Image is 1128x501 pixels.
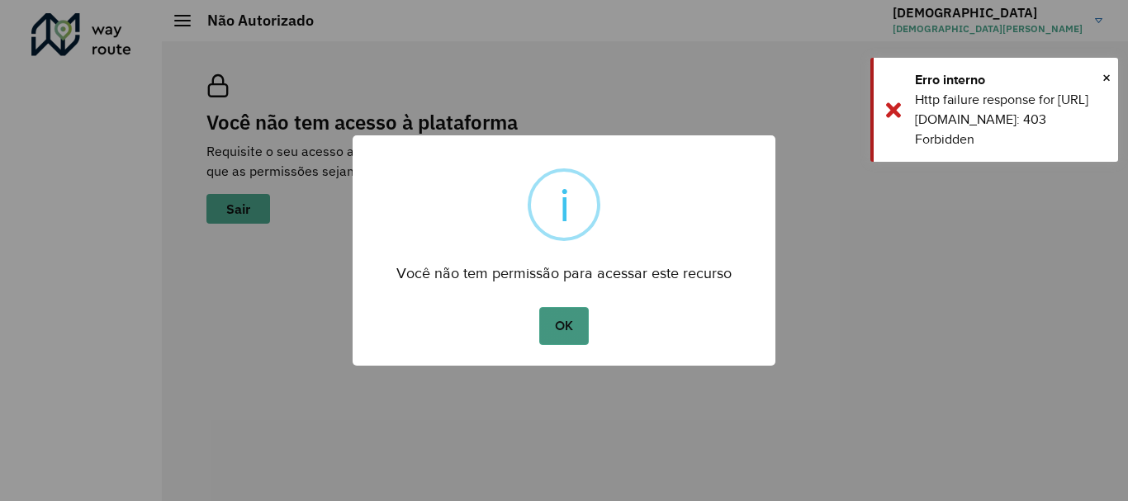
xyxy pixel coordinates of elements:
[539,307,588,345] button: OK
[915,70,1106,90] div: Erro interno
[915,90,1106,149] div: Http failure response for [URL][DOMAIN_NAME]: 403 Forbidden
[1102,65,1111,90] span: ×
[353,249,775,286] div: Você não tem permissão para acessar este recurso
[1102,65,1111,90] button: Close
[559,172,570,238] div: i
